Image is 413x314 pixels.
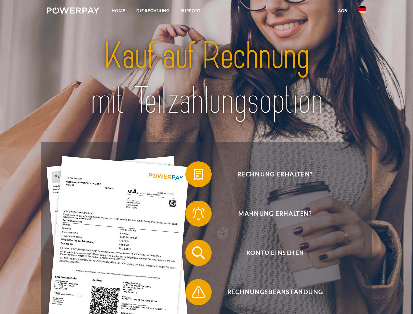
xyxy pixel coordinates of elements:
a: Home [106,5,131,17]
img: qb_search.svg [190,245,207,261]
a: agb [333,5,353,17]
span: Mahnung erhalten? [195,201,355,227]
button: Rechnung erhalten? [185,161,355,187]
a: DIE RECHNUNG [131,5,175,17]
img: qb_bill.svg [190,166,207,183]
img: qb_bell.svg [190,205,207,222]
img: title-powerpay_de.svg [62,31,351,125]
img: logo-powerpay-white.svg [47,7,99,14]
button: Rechnungsbeanstandung [185,279,355,305]
button: Konto einsehen [185,240,355,266]
span: Rechnung erhalten? [195,161,355,187]
span: Rechnungsbeanstandung [195,279,355,305]
button: Mahnung erhalten? [185,201,355,227]
img: qb_warning.svg [190,284,207,300]
span: Konto einsehen [195,240,355,266]
a: SUPPORT [175,5,206,17]
img: de [358,6,366,13]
